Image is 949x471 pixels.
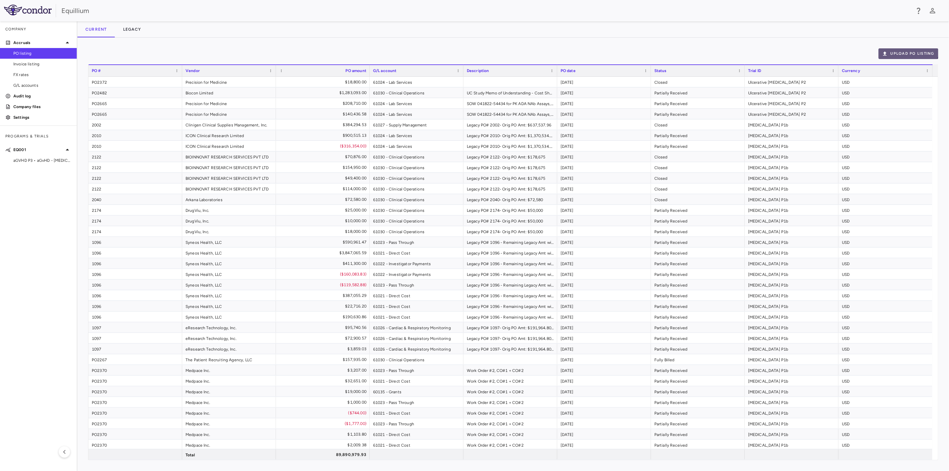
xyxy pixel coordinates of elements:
div: USD [839,386,933,397]
div: [MEDICAL_DATA] P1b [745,269,839,279]
div: Legacy PO# 1097- Orig PO Amt: $191,964.80 + CO#2 (72,900.57) +CO#3 ($3,859.03) [463,333,557,343]
div: USD [839,312,933,322]
div: Legacy PO# 1096 - Remaining Legacy Amt with CO#4 $3,568,864. Added CO#5 +1,280,462, Added CO#6 $1... [463,312,557,322]
div: [MEDICAL_DATA] P1b [745,119,839,130]
div: PO2372 [88,77,182,87]
div: 61023 - Pass Through [370,280,463,290]
div: 61024 - Lab Services [370,98,463,108]
div: BIOINNOVAT RESEARCH SERVICES PVT LTD [182,173,276,183]
div: Legacy PO# 1096 - Remaining Legacy Amt with CO#4 $3,568,864. Added CO#5 +1,280,462, Added CO#6 $1... [463,269,557,279]
div: [DATE] [557,376,651,386]
p: Accruals [13,40,63,46]
div: Closed [651,151,745,162]
span: PO date [561,68,576,73]
div: Partially Received [651,440,745,450]
div: USD [839,397,933,407]
div: USD [839,77,933,87]
div: Partially Received [651,365,745,375]
div: [MEDICAL_DATA] P1b [745,226,839,237]
div: 61021 - Direct Cost [370,312,463,322]
span: PO amount [346,68,366,73]
span: Invoice listing [13,61,71,67]
div: USD [839,141,933,151]
div: 2122 [88,162,182,172]
div: [DATE] [557,269,651,279]
div: 1096 [88,248,182,258]
div: Syneos Health, LLC [182,258,276,269]
span: FX rates [13,72,71,78]
div: 2122 [88,183,182,194]
div: [MEDICAL_DATA] P1b [745,130,839,140]
div: Ulcerative [MEDICAL_DATA] P2 [745,87,839,98]
div: [MEDICAL_DATA] P1b [745,397,839,407]
div: Partially Received [651,130,745,140]
div: Legacy PO# 1097- Orig PO Amt: $191,964.80 + CO#2 (72,900.57) +CO#3 ($3,859.03) [463,344,557,354]
div: USD [839,301,933,311]
div: 1096 [88,280,182,290]
div: Closed [651,162,745,172]
div: BIOINNOVAT RESEARCH SERVICES PVT LTD [182,183,276,194]
div: Syneos Health, LLC [182,248,276,258]
div: [MEDICAL_DATA] P1b [745,344,839,354]
div: 1097 [88,333,182,343]
div: [MEDICAL_DATA] P1b [745,376,839,386]
div: [MEDICAL_DATA] P1b [745,333,839,343]
div: Legacy PO# 2122- Orig PO Amt: $178,675 [463,151,557,162]
div: [MEDICAL_DATA] P1b [745,301,839,311]
div: 61030 - Clinical Operations [370,162,463,172]
div: [DATE] [557,226,651,237]
div: Medpace Inc. [182,440,276,450]
div: [DATE] [557,354,651,365]
div: 2010 [88,130,182,140]
div: Total [182,449,276,460]
div: [DATE] [557,344,651,354]
div: Syneos Health, LLC [182,301,276,311]
div: Partially Received [651,258,745,269]
div: Closed [651,173,745,183]
div: eResearch Technology, Inc. [182,333,276,343]
div: [DATE] [557,280,651,290]
div: Clinigen Clinical Supplies Management, Inc. [182,119,276,130]
div: USD [839,376,933,386]
div: [DATE] [557,248,651,258]
div: Medpace Inc. [182,386,276,397]
div: USD [839,440,933,450]
div: 61030 - Clinical Operations [370,354,463,365]
div: [DATE] [557,386,651,397]
div: SOW 041822-54434 for PK ADA NAb Assays, as amended [463,98,557,108]
div: 1097 [88,344,182,354]
div: BIOINNOVAT RESEARCH SERVICES PVT LTD [182,151,276,162]
div: 61026 - Cardiac & Respiratory Monitoring [370,333,463,343]
div: Partially Received [651,301,745,311]
p: Audit log [13,93,71,99]
div: USD [839,237,933,247]
div: 61022 - Investigator Payments [370,258,463,269]
div: [DATE] [557,77,651,87]
div: USD [839,429,933,439]
div: 1096 [88,301,182,311]
div: [MEDICAL_DATA] P1b [745,141,839,151]
div: Arkana Laboratories [182,194,276,204]
div: Legacy PO# 1096 - Remaining Legacy Amt with CO#4 $3,568,864. Added CO#5 +1,280,462, Added CO#6 $1... [463,280,557,290]
div: [DATE] [557,98,651,108]
div: [DATE] [557,333,651,343]
div: 2040 [88,194,182,204]
button: Upload PO Listing [879,48,938,59]
img: logo-full-SnFGN8VE.png [4,5,52,15]
div: Medpace Inc. [182,397,276,407]
div: PO2370 [88,365,182,375]
div: Partially Received [651,237,745,247]
div: Partially Received [651,248,745,258]
div: Ulcerative [MEDICAL_DATA] P2 [745,98,839,108]
div: [MEDICAL_DATA] P1b [745,354,839,365]
div: [DATE] [557,130,651,140]
div: PO2665 [88,98,182,108]
div: 2174 [88,226,182,237]
div: PO2370 [88,376,182,386]
div: [DATE] [557,301,651,311]
div: [DATE] [557,397,651,407]
div: Closed [651,77,745,87]
div: 2174 [88,205,182,215]
div: Partially Received [651,226,745,237]
div: Partially Received [651,141,745,151]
